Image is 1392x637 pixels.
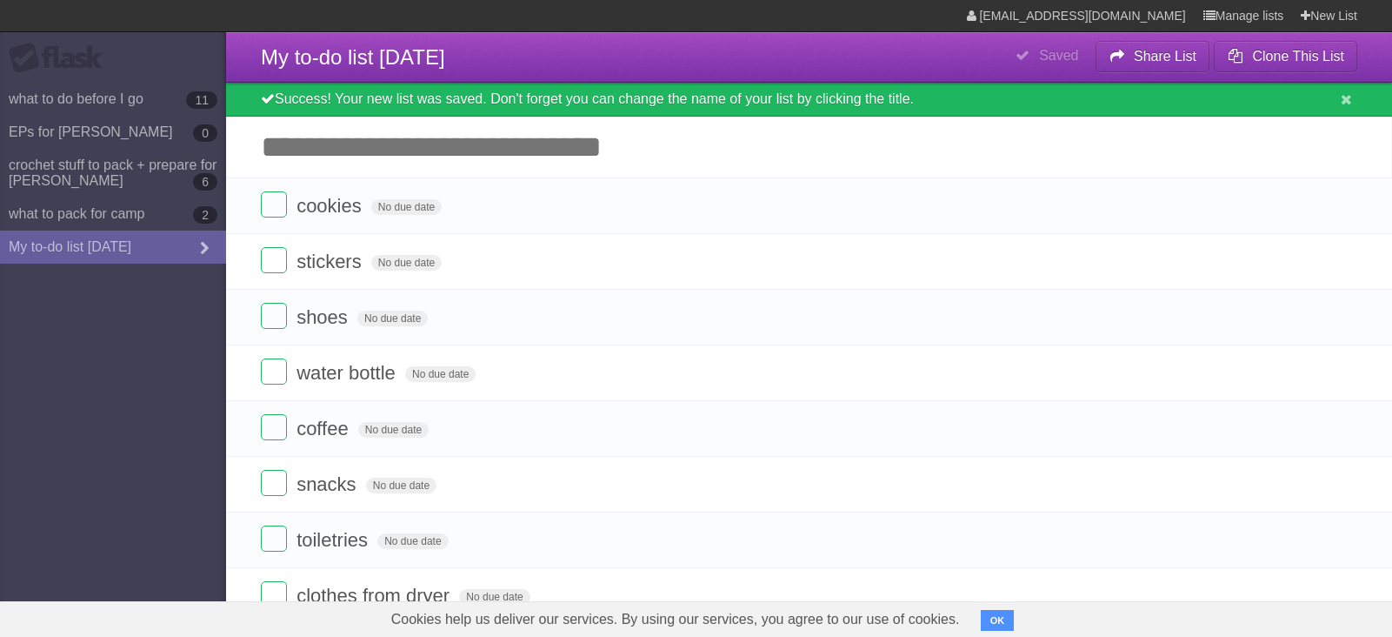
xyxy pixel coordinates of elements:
[366,478,436,493] span: No due date
[261,359,287,385] label: Done
[193,206,217,224] b: 2
[296,306,352,328] span: shoes
[1252,49,1344,64] b: Clone This List
[377,533,448,549] span: No due date
[981,610,1015,631] button: OK
[261,303,287,329] label: Done
[371,199,442,215] span: No due date
[371,255,442,271] span: No due date
[261,191,287,218] label: Done
[193,173,217,191] b: 6
[459,589,529,605] span: No due date
[1134,49,1196,64] b: Share List
[193,124,217,142] b: 0
[296,585,454,607] span: clothes from dryer
[1039,48,1078,63] b: Saved
[1214,41,1357,72] button: Clone This List
[296,418,353,439] span: coffee
[405,366,476,382] span: No due date
[357,311,428,326] span: No due date
[296,529,372,551] span: toiletries
[296,195,366,217] span: cookies
[9,43,113,74] div: Flask
[261,414,287,440] label: Done
[261,45,445,69] span: My to-do list [DATE]
[261,526,287,552] label: Done
[374,602,977,637] span: Cookies help us deliver our services. By using our services, you agree to our use of cookies.
[296,251,366,272] span: stickers
[261,247,287,273] label: Done
[296,473,360,495] span: snacks
[296,362,400,384] span: water bottle
[226,83,1392,117] div: Success! Your new list was saved. Don't forget you can change the name of your list by clicking t...
[358,422,429,438] span: No due date
[261,581,287,607] label: Done
[261,470,287,496] label: Done
[1096,41,1210,72] button: Share List
[186,91,217,109] b: 11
